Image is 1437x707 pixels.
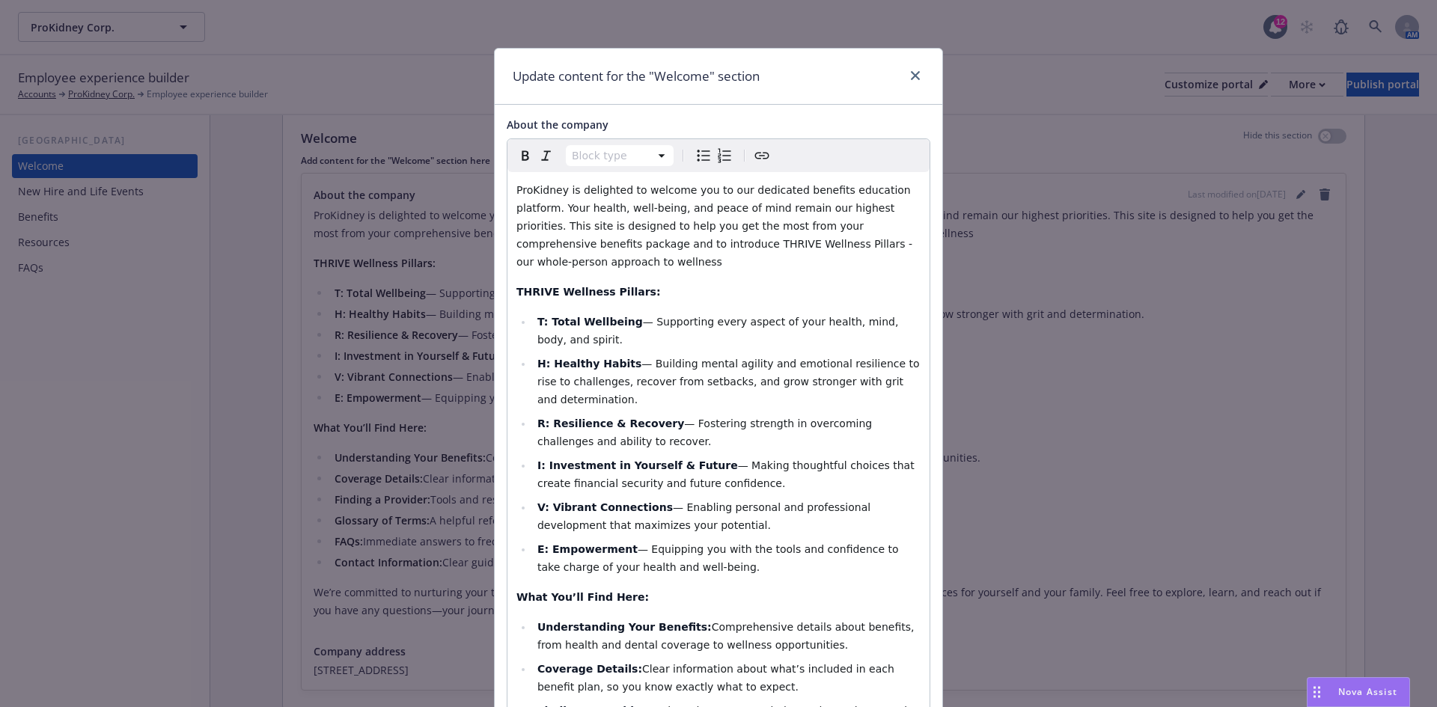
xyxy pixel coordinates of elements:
span: — Equipping you with the tools and confidence to take charge of your health and well-being. [537,543,902,573]
button: Bulleted list [693,145,714,166]
strong: H: Healthy Habits [537,358,641,370]
strong: E: Empowerment [537,543,638,555]
strong: V: Vibrant Connections [537,501,673,513]
span: ProKidney is delighted to welcome you to our dedicated benefits education platform. Your health, ... [516,184,916,268]
span: — Enabling personal and professional development that maximizes your potential. [537,501,874,531]
span: Clear information about what’s included in each benefit plan, so you know exactly what to expect. [537,663,897,693]
button: Block type [566,145,674,166]
strong: Coverage Details: [537,663,642,675]
strong: I: Investment in Yourself & Future [537,459,738,471]
div: toggle group [693,145,735,166]
strong: What You’ll Find Here: [516,591,649,603]
span: — Building mental agility and emotional resilience to rise to challenges, recover from setbacks, ... [537,358,923,405]
strong: Understanding Your Benefits: [537,621,712,633]
strong: T: Total Wellbeing [537,316,643,328]
span: — Supporting every aspect of your health, mind, body, and spirit. [537,316,902,346]
div: Drag to move [1308,678,1326,706]
span: Nova Assist [1338,685,1397,698]
span: Comprehensive details about benefits, from health and dental coverage to wellness opportunities. [537,621,918,651]
a: close [906,67,924,85]
h1: Update content for the "Welcome" section [513,67,760,86]
span: — Fostering strength in overcoming challenges and ability to recover. [537,417,876,447]
button: Nova Assist [1307,677,1410,707]
button: Italic [536,145,557,166]
button: Numbered list [714,145,735,166]
span: About the company [507,117,608,132]
strong: R: Resilience & Recovery [537,417,684,429]
button: Create link [751,145,772,166]
strong: THRIVE Wellness Pillars: [516,286,661,298]
button: Bold [515,145,536,166]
